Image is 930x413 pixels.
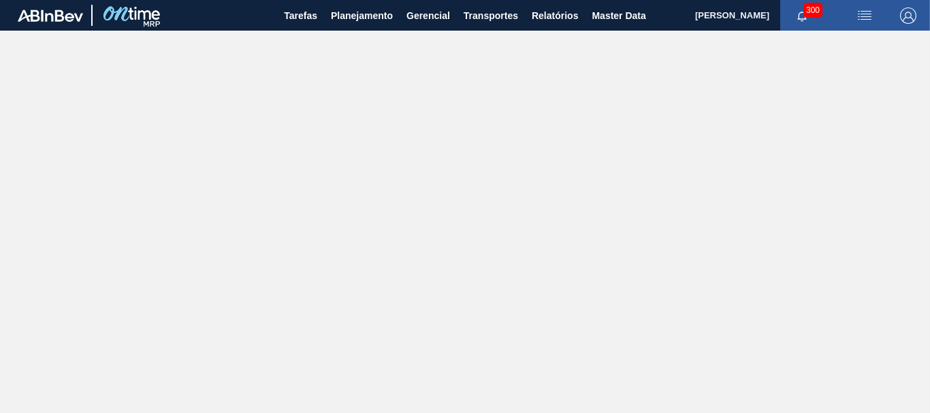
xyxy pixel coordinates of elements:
[331,7,393,24] span: Planejamento
[464,7,518,24] span: Transportes
[406,7,450,24] span: Gerencial
[592,7,645,24] span: Master Data
[780,6,824,25] button: Notificações
[18,10,83,22] img: TNhmsLtSVTkK8tSr43FrP2fwEKptu5GPRR3wAAAABJRU5ErkJggg==
[856,7,873,24] img: userActions
[900,7,916,24] img: Logout
[803,3,822,18] span: 300
[284,7,317,24] span: Tarefas
[532,7,578,24] span: Relatórios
